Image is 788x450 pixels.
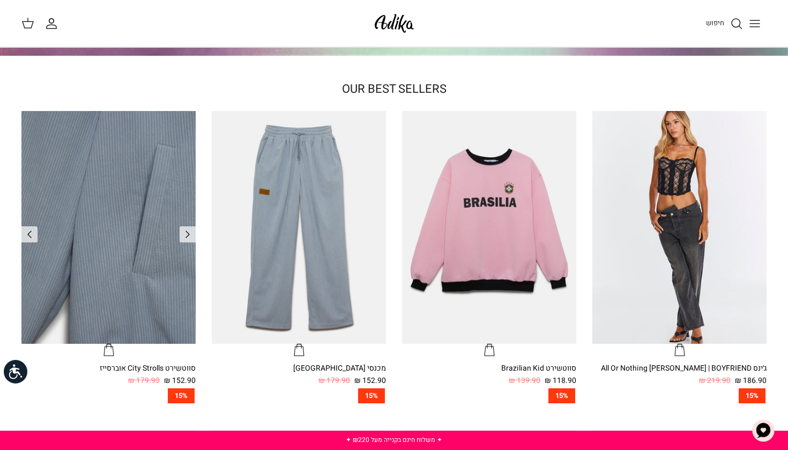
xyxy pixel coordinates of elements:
[548,388,575,404] span: 15%
[45,17,62,30] a: החשבון שלי
[509,375,540,387] span: 139.90 ₪
[402,111,576,357] a: סווטשירט Brazilian Kid
[21,388,196,404] a: 15%
[592,363,767,374] div: ג׳ינס All Or Nothing [PERSON_NAME] | BOYFRIEND
[402,388,576,404] a: 15%
[358,388,385,404] span: 15%
[735,375,767,387] span: 186.90 ₪
[354,375,386,387] span: 152.90 ₪
[371,11,417,36] img: Adika IL
[212,363,386,374] div: מכנסי [GEOGRAPHIC_DATA]
[318,375,350,387] span: 179.90 ₪
[592,111,767,357] a: ג׳ינס All Or Nothing קריס-קרוס | BOYFRIEND
[212,363,386,387] a: מכנסי [GEOGRAPHIC_DATA] 152.90 ₪ 179.90 ₪
[21,363,196,374] div: סווטשירט City Strolls אוברסייז
[168,388,195,404] span: 15%
[706,17,743,30] a: חיפוש
[128,375,160,387] span: 179.90 ₪
[180,226,196,242] a: Previous
[592,388,767,404] a: 15%
[346,435,442,445] a: ✦ משלוח חינם בקנייה מעל ₪220 ✦
[212,388,386,404] a: 15%
[743,12,767,35] button: Toggle menu
[747,415,779,447] button: צ'אט
[545,375,576,387] span: 118.90 ₪
[21,226,38,242] a: Previous
[21,363,196,387] a: סווטשירט City Strolls אוברסייז 152.90 ₪ 179.90 ₪
[164,375,196,387] span: 152.90 ₪
[342,80,447,98] a: OUR BEST SELLERS
[402,363,576,374] div: סווטשירט Brazilian Kid
[706,18,724,28] span: חיפוש
[739,388,765,404] span: 15%
[699,375,731,387] span: 219.90 ₪
[402,363,576,387] a: סווטשירט Brazilian Kid 118.90 ₪ 139.90 ₪
[592,363,767,387] a: ג׳ינס All Or Nothing [PERSON_NAME] | BOYFRIEND 186.90 ₪ 219.90 ₪
[212,111,386,357] a: מכנסי טרנינג City strolls
[21,111,196,357] a: סווטשירט City Strolls אוברסייז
